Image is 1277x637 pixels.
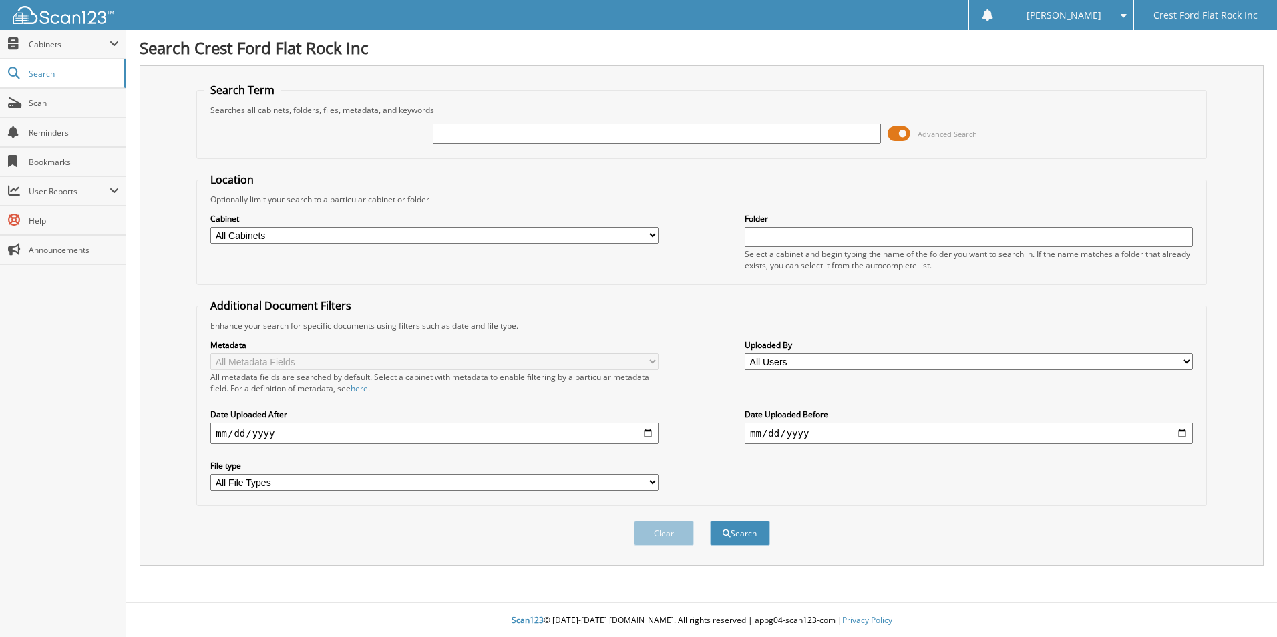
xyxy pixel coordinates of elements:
button: Search [710,521,770,546]
a: here [351,383,368,394]
label: Date Uploaded After [210,409,659,420]
span: Announcements [29,244,119,256]
legend: Additional Document Filters [204,298,358,313]
legend: Location [204,172,260,187]
span: User Reports [29,186,110,197]
input: end [745,423,1193,444]
legend: Search Term [204,83,281,97]
label: Folder [745,213,1193,224]
button: Clear [634,521,694,546]
span: Advanced Search [918,129,977,139]
span: Scan123 [512,614,544,626]
div: Enhance your search for specific documents using filters such as date and file type. [204,320,1200,331]
label: Uploaded By [745,339,1193,351]
label: Metadata [210,339,659,351]
span: Help [29,215,119,226]
img: scan123-logo-white.svg [13,6,114,24]
span: Reminders [29,127,119,138]
span: Scan [29,97,119,109]
span: Cabinets [29,39,110,50]
span: [PERSON_NAME] [1027,11,1101,19]
div: Select a cabinet and begin typing the name of the folder you want to search in. If the name match... [745,248,1193,271]
span: Search [29,68,117,79]
div: All metadata fields are searched by default. Select a cabinet with metadata to enable filtering b... [210,371,659,394]
h1: Search Crest Ford Flat Rock Inc [140,37,1264,59]
label: Date Uploaded Before [745,409,1193,420]
label: File type [210,460,659,471]
label: Cabinet [210,213,659,224]
a: Privacy Policy [842,614,892,626]
div: © [DATE]-[DATE] [DOMAIN_NAME]. All rights reserved | appg04-scan123-com | [126,604,1277,637]
div: Optionally limit your search to a particular cabinet or folder [204,194,1200,205]
input: start [210,423,659,444]
div: Searches all cabinets, folders, files, metadata, and keywords [204,104,1200,116]
span: Crest Ford Flat Rock Inc [1153,11,1258,19]
span: Bookmarks [29,156,119,168]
